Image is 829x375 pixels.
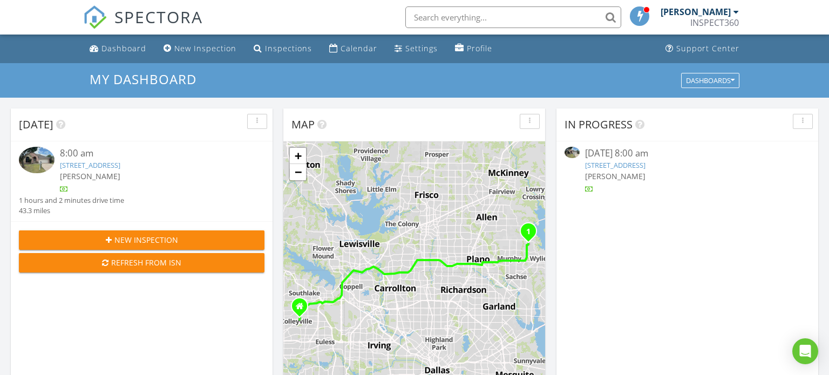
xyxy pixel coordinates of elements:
[249,39,316,59] a: Inspections
[676,43,739,53] div: Support Center
[114,5,203,28] span: SPECTORA
[792,338,818,364] div: Open Intercom Messenger
[290,164,306,180] a: Zoom out
[661,39,744,59] a: Support Center
[661,6,731,17] div: [PERSON_NAME]
[83,5,107,29] img: The Best Home Inspection Software - Spectora
[565,117,633,132] span: In Progress
[19,117,53,132] span: [DATE]
[405,6,621,28] input: Search everything...
[174,43,236,53] div: New Inspection
[686,77,735,84] div: Dashboards
[159,39,241,59] a: New Inspection
[341,43,377,53] div: Calendar
[451,39,497,59] a: Profile
[565,147,810,195] a: [DATE] 8:00 am [STREET_ADDRESS] [PERSON_NAME]
[19,195,124,206] div: 1 hours and 2 minutes drive time
[114,234,178,246] span: New Inspection
[19,253,264,272] button: Refresh from ISN
[83,15,203,37] a: SPECTORA
[585,147,790,160] div: [DATE] 8:00 am
[690,17,739,28] div: INSPECT360
[19,230,264,250] button: New Inspection
[19,147,264,216] a: 8:00 am [STREET_ADDRESS] [PERSON_NAME] 1 hours and 2 minutes drive time 43.3 miles
[85,39,151,59] a: Dashboard
[101,43,146,53] div: Dashboard
[60,147,244,160] div: 8:00 am
[585,160,645,170] a: [STREET_ADDRESS]
[565,147,580,158] img: 9374891%2Fcover_photos%2FUbngIG59AInbaiZ2geXw%2Fsmall.jpg
[265,43,312,53] div: Inspections
[681,73,739,88] button: Dashboards
[90,70,196,88] span: My Dashboard
[291,117,315,132] span: Map
[390,39,442,59] a: Settings
[28,257,256,268] div: Refresh from ISN
[60,171,120,181] span: [PERSON_NAME]
[19,206,124,216] div: 43.3 miles
[405,43,438,53] div: Settings
[585,171,645,181] span: [PERSON_NAME]
[528,231,535,237] div: 1920 Fountain Spray Dr, Wylie, TX 75098
[19,147,55,173] img: 9374891%2Fcover_photos%2FUbngIG59AInbaiZ2geXw%2Fsmall.jpg
[300,306,306,312] div: P.O. Box 1412, Colleyville Texas 76034
[526,228,531,236] i: 1
[60,160,120,170] a: [STREET_ADDRESS]
[290,148,306,164] a: Zoom in
[467,43,492,53] div: Profile
[325,39,382,59] a: Calendar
